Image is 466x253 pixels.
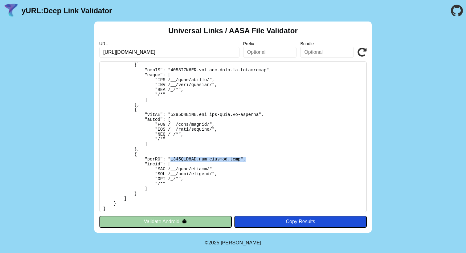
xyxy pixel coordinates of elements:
[182,219,187,224] img: droidIcon.svg
[221,240,261,245] a: Michael Ibragimchayev's Personal Site
[99,61,367,212] pre: Lorem ipsu do: sitam://con.adip.el/.sedd-eiusm/tempo-inc-utla-etdoloremag Al Enimadmi: Veni Quisn...
[237,219,364,224] div: Copy Results
[208,240,219,245] span: 2025
[243,41,297,46] label: Prefix
[99,41,239,46] label: URL
[168,26,298,35] h2: Universal Links / AASA File Validator
[300,47,354,58] input: Optional
[205,233,261,253] footer: ©
[99,216,232,227] button: Validate Android
[234,216,367,227] button: Copy Results
[99,47,239,58] input: Required
[243,47,297,58] input: Optional
[3,3,19,19] img: yURL Logo
[300,41,354,46] label: Bundle
[22,6,112,15] a: yURL:Deep Link Validator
